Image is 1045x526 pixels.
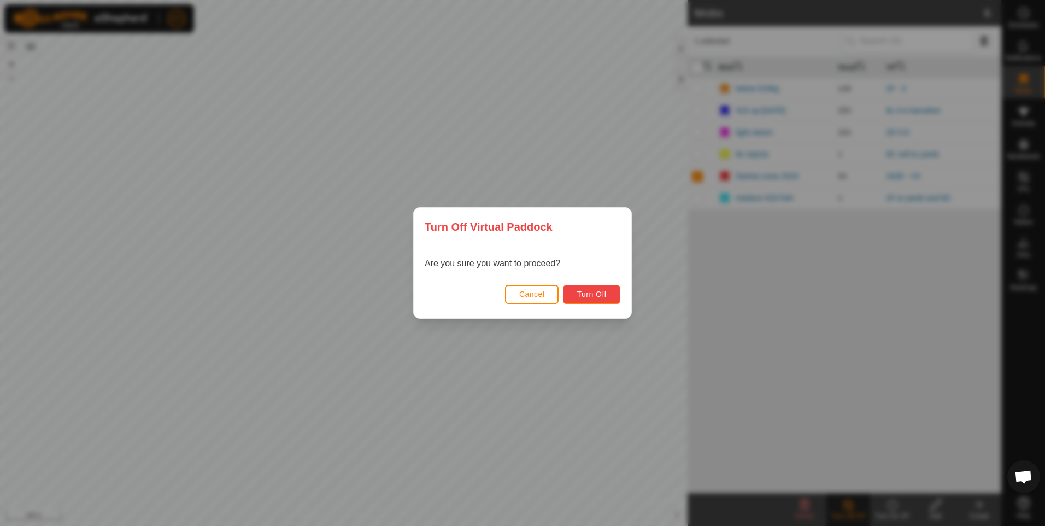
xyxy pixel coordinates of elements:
[425,257,560,270] p: Are you sure you want to proceed?
[519,290,545,299] span: Cancel
[505,285,559,304] button: Cancel
[563,285,620,304] button: Turn Off
[577,290,607,299] span: Turn Off
[425,219,553,235] span: Turn Off Virtual Paddock
[1007,460,1040,493] div: Open chat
